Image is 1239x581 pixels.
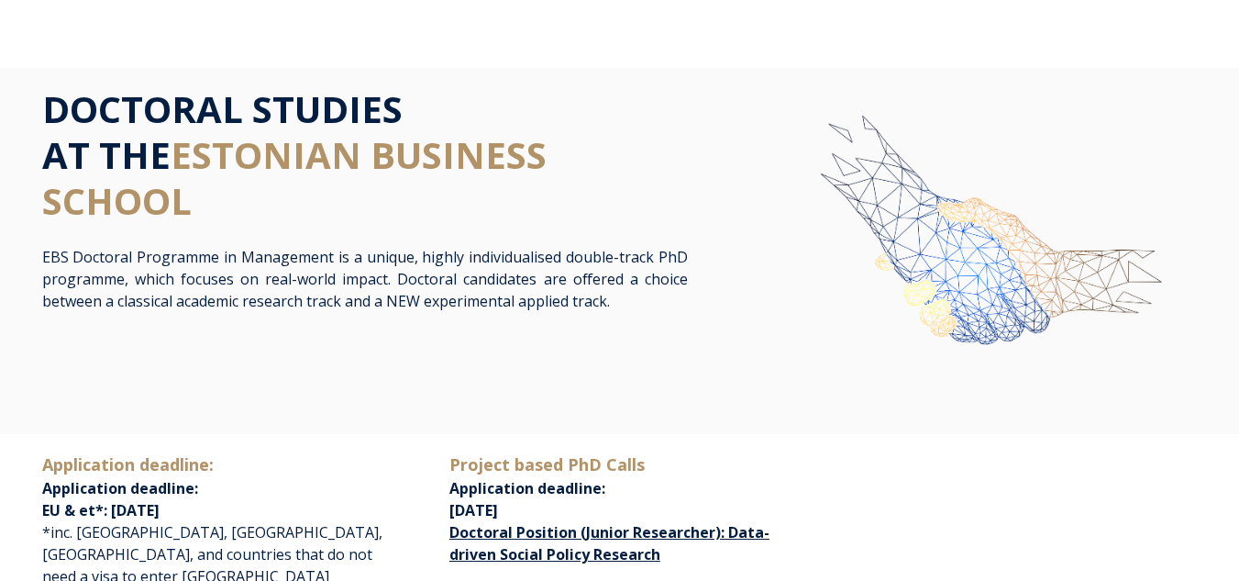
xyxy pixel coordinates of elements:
a: Doctoral Position (Junior Researcher): Data-driven Social Policy Research [449,522,769,564]
span: EU & et*: [DATE] [42,500,160,520]
span: [DATE] [449,500,498,520]
span: Project based PhD Calls [449,453,645,475]
h1: DOCTORAL STUDIES AT THE [42,86,688,224]
span: Application deadline: [449,455,645,498]
span: ESTONIAN BUSINESS SCHOOL [42,129,547,226]
img: img-ebs-hand [755,86,1197,429]
span: Application deadline: [42,478,198,498]
span: Application deadline: [42,453,214,475]
p: EBS Doctoral Programme in Management is a unique, highly individualised double-track PhD programm... [42,246,688,312]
